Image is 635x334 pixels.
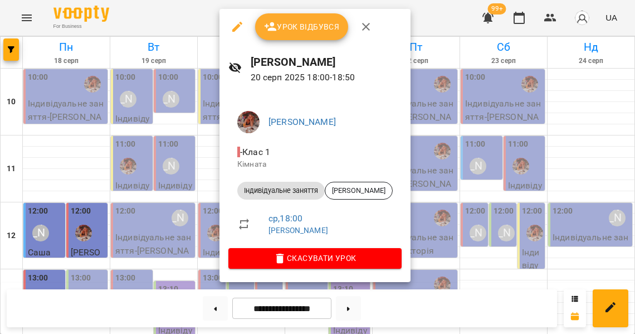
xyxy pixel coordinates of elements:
h6: [PERSON_NAME] [251,54,402,71]
span: - Клас 1 [237,147,272,157]
span: Урок відбувся [264,20,340,33]
a: [PERSON_NAME] [268,117,336,127]
p: Кімната [237,159,393,170]
button: Скасувати Урок [228,248,402,268]
button: Урок відбувся [255,13,349,40]
span: [PERSON_NAME] [325,186,392,196]
img: 8e83acc2cd0b2376dc5440f2ed1a4d52.jfif [237,111,260,133]
a: ср , 18:00 [268,213,302,224]
span: Індивідуальне заняття [237,186,325,196]
span: Скасувати Урок [237,251,393,265]
a: [PERSON_NAME] [268,226,328,235]
p: 20 серп 2025 18:00 - 18:50 [251,71,402,84]
div: [PERSON_NAME] [325,182,393,200]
